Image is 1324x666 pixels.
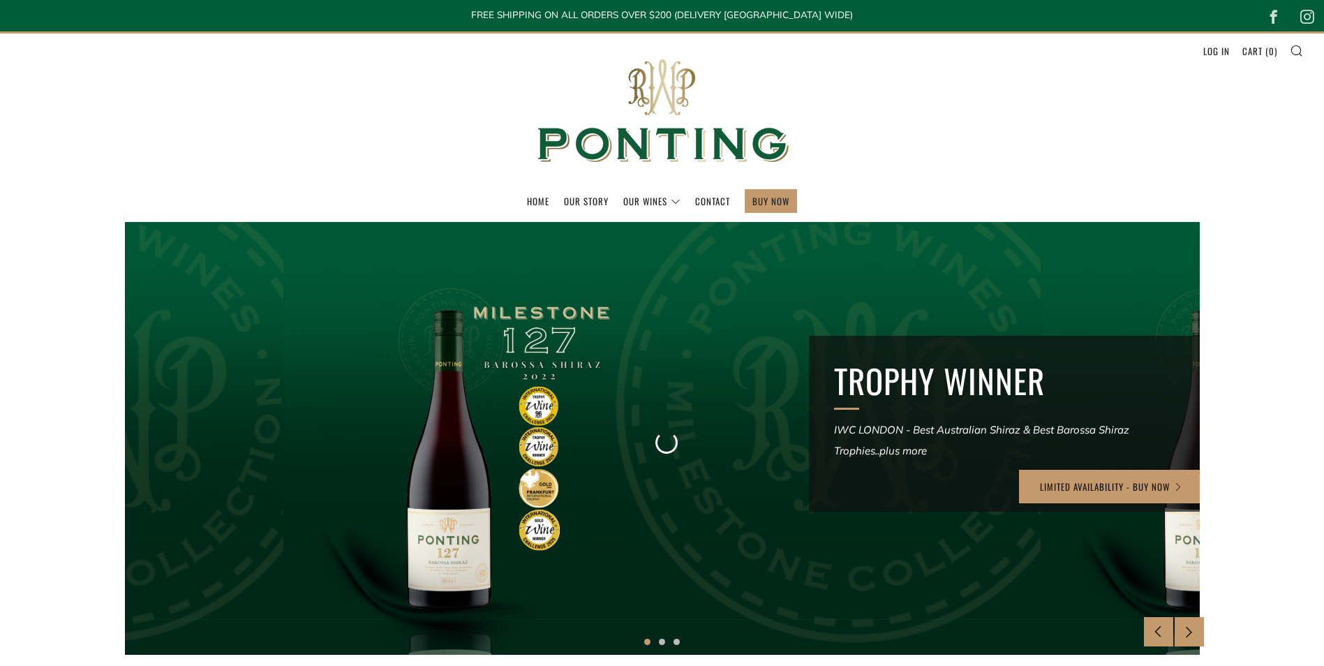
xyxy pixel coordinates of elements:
[834,361,1175,401] h2: TROPHY WINNER
[527,190,549,212] a: Home
[1019,470,1204,503] a: LIMITED AVAILABILITY - BUY NOW
[834,423,1129,457] em: IWC LONDON - Best Australian Shiraz & Best Barossa Shiraz Trophies..plus more
[623,190,680,212] a: Our Wines
[523,34,802,189] img: Ponting Wines
[695,190,730,212] a: Contact
[1203,40,1230,62] a: Log in
[1242,40,1277,62] a: Cart (0)
[659,639,665,645] button: 2
[1269,44,1274,58] span: 0
[674,639,680,645] button: 3
[644,639,650,645] button: 1
[564,190,609,212] a: Our Story
[752,190,789,212] a: BUY NOW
